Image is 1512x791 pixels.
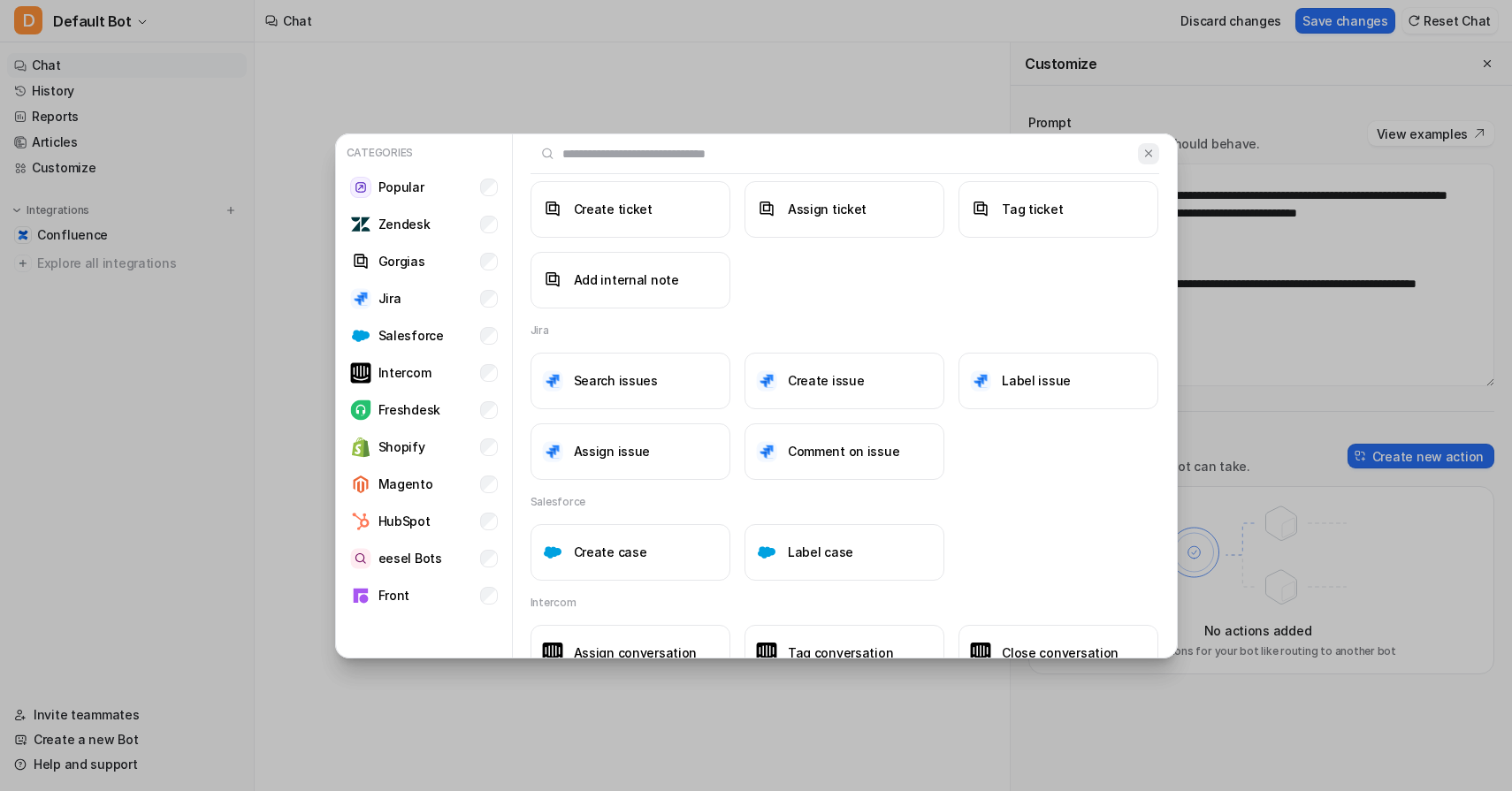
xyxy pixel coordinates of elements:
[531,524,730,581] button: Create caseCreate case
[756,643,777,663] img: Tag conversation
[788,200,867,218] h3: Assign ticket
[531,494,586,510] h2: Salesforce
[531,595,577,611] h2: Intercom
[788,643,894,662] h3: Tag conversation
[574,270,679,289] h3: Add internal note
[378,586,410,605] p: Front
[574,442,651,460] h3: Assign issue
[542,542,563,563] img: Create case
[574,371,658,390] h3: Search issues
[378,512,431,530] p: HubSpot
[958,353,1158,409] button: Label issueLabel issue
[378,252,425,270] p: Gorgias
[788,442,900,460] h3: Comment on issue
[378,289,401,308] p: Jira
[378,363,431,382] p: Intercom
[756,441,777,462] img: Comment on issue
[531,323,549,338] h2: Jira
[378,549,442,567] p: eesel Bots
[542,199,563,219] img: Create ticket
[531,252,730,308] button: Add internal noteAdd internal note
[970,370,991,392] img: Label issue
[542,270,563,290] img: Add internal note
[378,475,433,493] p: Magento
[1002,371,1071,390] h3: Label issue
[958,181,1158,238] button: Tag ticketTag ticket
[756,542,777,563] img: Label case
[970,199,991,219] img: Tag ticket
[531,423,730,480] button: Assign issueAssign issue
[756,370,777,392] img: Create issue
[745,423,944,480] button: Comment on issueComment on issue
[378,400,440,419] p: Freshdesk
[542,643,563,663] img: Assign conversation
[531,625,730,681] button: Assign conversationAssign conversation
[745,524,944,581] button: Label caseLabel case
[788,371,865,390] h3: Create issue
[1002,643,1119,662] h3: Close conversation
[745,625,944,681] button: Tag conversationTag conversation
[378,326,444,345] p: Salesforce
[531,181,730,238] button: Create ticketCreate ticket
[531,353,730,409] button: Search issuesSearch issues
[970,643,991,663] img: Close conversation
[378,437,425,456] p: Shopify
[574,543,647,561] h3: Create case
[958,625,1158,681] button: Close conversationClose conversation
[378,178,424,196] p: Popular
[542,441,563,462] img: Assign issue
[745,353,944,409] button: Create issueCreate issue
[745,181,944,238] button: Assign ticketAssign ticket
[542,370,563,392] img: Search issues
[343,141,505,164] p: Categories
[574,200,653,218] h3: Create ticket
[378,215,431,233] p: Zendesk
[1002,200,1063,218] h3: Tag ticket
[756,199,777,219] img: Assign ticket
[788,543,853,561] h3: Label case
[574,643,698,662] h3: Assign conversation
